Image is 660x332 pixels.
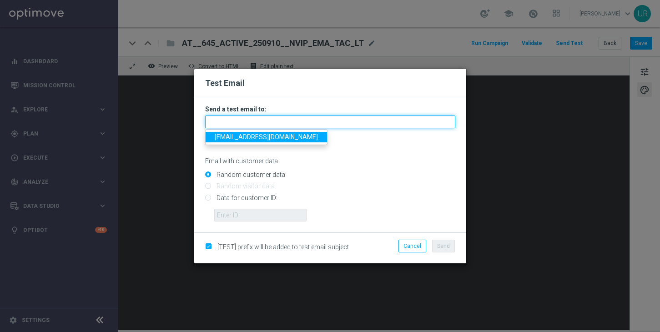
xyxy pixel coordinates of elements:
button: Send [432,240,455,252]
span: [EMAIL_ADDRESS][DOMAIN_NAME] [215,133,318,141]
h2: Test Email [205,78,455,89]
label: Random customer data [214,171,285,179]
p: Email with customer data [205,157,455,165]
span: Send [437,243,450,249]
a: [EMAIL_ADDRESS][DOMAIN_NAME] [206,132,327,142]
button: Cancel [398,240,426,252]
span: [TEST] prefix will be added to test email subject [217,243,349,251]
p: Separate multiple addresses with commas [205,131,455,139]
input: Enter ID [214,209,307,221]
h3: Send a test email to: [205,105,455,113]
